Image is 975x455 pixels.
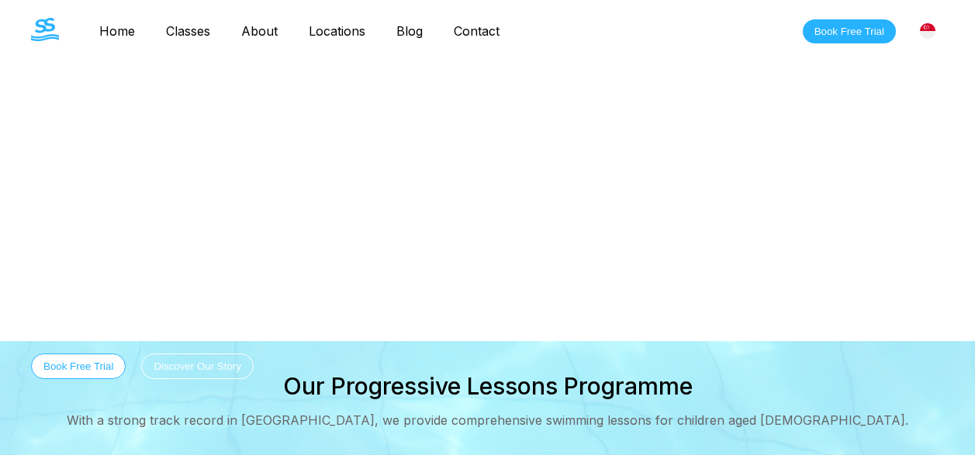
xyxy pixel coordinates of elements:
[226,23,293,39] a: About
[438,23,515,39] a: Contact
[84,23,150,39] a: Home
[67,412,908,428] div: With a strong track record in [GEOGRAPHIC_DATA], we provide comprehensive swimming lessons for ch...
[31,18,59,41] img: The Swim Starter Logo
[150,23,226,39] a: Classes
[31,353,126,379] button: Book Free Trial
[381,23,438,39] a: Blog
[911,15,944,47] div: [GEOGRAPHIC_DATA]
[31,253,849,291] div: Swimming Lessons in [GEOGRAPHIC_DATA]
[141,353,254,379] button: Discover Our Story
[293,23,381,39] a: Locations
[920,23,935,39] img: Singapore
[803,19,896,43] button: Book Free Trial
[31,217,849,228] div: Welcome to The Swim Starter
[31,316,849,329] div: Equip your child with essential swimming skills for lifelong safety and confidence in water.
